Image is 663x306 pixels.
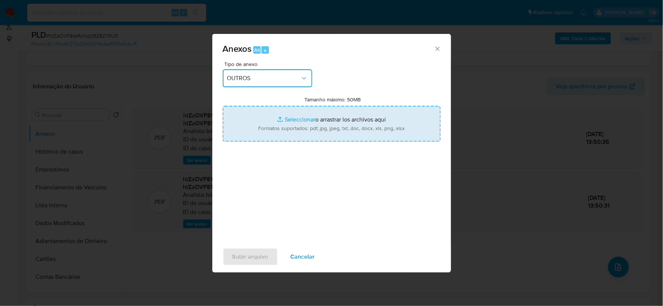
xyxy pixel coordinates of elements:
[227,75,300,82] span: OUTROS
[264,47,267,54] span: a
[223,42,252,55] span: Anexos
[291,249,315,265] span: Cancelar
[225,61,314,67] span: Tipo de anexo
[281,248,325,266] button: Cancelar
[434,45,441,52] button: Cerrar
[254,47,260,54] span: Alt
[304,96,361,103] label: Tamanho máximo: 50MB
[223,69,312,87] button: OUTROS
